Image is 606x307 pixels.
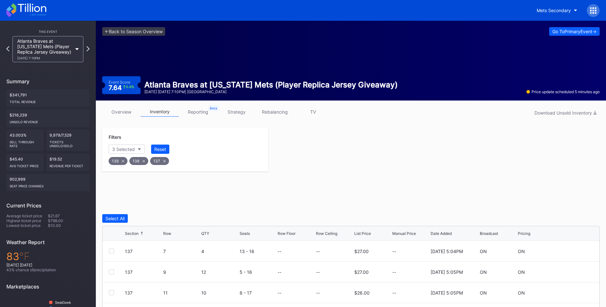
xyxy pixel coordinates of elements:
[48,213,89,218] div: $21.67
[201,249,238,254] div: 4
[294,107,332,117] a: TV
[532,4,582,16] button: Mets Secondary
[10,117,86,124] div: Unsold Revenue
[6,239,89,245] div: Weather Report
[6,283,89,290] div: Marketplaces
[102,107,141,117] a: overview
[163,249,200,254] div: 7
[6,130,44,151] div: 43.003%
[278,249,281,254] div: --
[129,157,148,165] div: 138
[526,89,600,94] div: Price update scheduled 5 minutes ago
[6,213,48,218] div: Average ticket price
[150,157,169,165] div: 137
[201,290,238,296] div: 10
[50,161,87,168] div: Revenue per ticket
[19,250,30,263] span: ℉
[163,231,171,236] div: Row
[480,249,487,254] div: ON
[392,290,429,296] div: --
[531,109,600,117] button: Download Unsold Inventory
[10,97,86,104] div: Total Revenue
[6,109,89,127] div: $216,239
[392,249,429,254] div: --
[10,161,41,168] div: Avg ticket price
[6,263,89,267] div: [DATE] [DATE]
[109,80,130,85] div: Event Score
[109,145,145,154] button: 3 Selected
[126,85,134,89] div: 0.4 %
[163,290,200,296] div: 11
[240,249,276,254] div: 13 - 16
[518,231,530,236] div: Pricing
[125,269,162,275] div: 137
[392,269,429,275] div: --
[278,231,295,236] div: Row Floor
[201,231,209,236] div: QTY
[240,231,250,236] div: Seats
[316,249,320,254] div: --
[316,231,337,236] div: Row Ceiling
[17,56,72,60] div: [DATE] 7:10PM
[6,223,48,228] div: Lowest ticket price
[50,138,87,148] div: Tickets Unsold/Sold
[278,269,281,275] div: --
[431,231,452,236] div: Date Added
[10,182,86,188] div: seat price changes
[144,80,398,89] div: Atlanta Braves at [US_STATE] Mets (Player Replica Jersey Giveaway)
[48,223,89,228] div: $10.00
[431,290,463,296] div: [DATE] 5:05PM
[10,138,41,148] div: Sell Through Rate
[518,290,525,296] div: ON
[109,85,134,91] div: 7.64
[105,216,125,221] div: Select All
[46,153,90,171] div: $19.52
[316,269,320,275] div: --
[6,202,89,209] div: Current Prices
[431,269,463,275] div: [DATE] 5:05PM
[6,174,89,191] div: 902,999
[46,130,90,151] div: 9,979/7,529
[179,107,217,117] a: reporting
[240,290,276,296] div: 8 - 17
[201,269,238,275] div: 12
[163,269,200,275] div: 9
[534,110,596,116] div: Download Unsold Inventory
[240,269,276,275] div: 5 - 16
[125,249,162,254] div: 137
[102,27,165,36] a: <-Back to Season Overview
[48,218,89,223] div: $798.00
[392,231,416,236] div: Manual Price
[6,153,44,171] div: $45.40
[55,301,71,304] text: SeatGeek
[6,267,89,272] div: 43 % chance of precipitation
[278,290,281,296] div: --
[6,250,89,263] div: 83
[112,146,135,152] div: 3 Selected
[480,290,487,296] div: ON
[6,89,89,107] div: $341,791
[316,290,320,296] div: --
[125,231,139,236] div: Section
[125,290,162,296] div: 137
[217,107,256,117] a: strategy
[144,89,398,94] div: [DATE] [DATE] 7:10PM | [GEOGRAPHIC_DATA]
[151,145,169,154] button: Reset
[6,30,89,34] div: This Event
[256,107,294,117] a: rebalancing
[6,78,89,85] div: Summary
[109,134,262,140] div: Filters
[552,29,596,34] div: Go To Primary Event ->
[549,27,600,36] button: Go ToPrimaryEvent->
[141,107,179,117] a: inventory
[518,269,525,275] div: ON
[17,38,72,60] div: Atlanta Braves at [US_STATE] Mets (Player Replica Jersey Giveaway)
[480,231,498,236] div: Broadcast
[431,249,463,254] div: [DATE] 5:04PM
[154,146,166,152] div: Reset
[102,214,128,223] button: Select All
[6,218,48,223] div: Highest ticket price
[109,157,127,165] div: 139
[354,231,371,236] div: List Price
[537,8,571,13] div: Mets Secondary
